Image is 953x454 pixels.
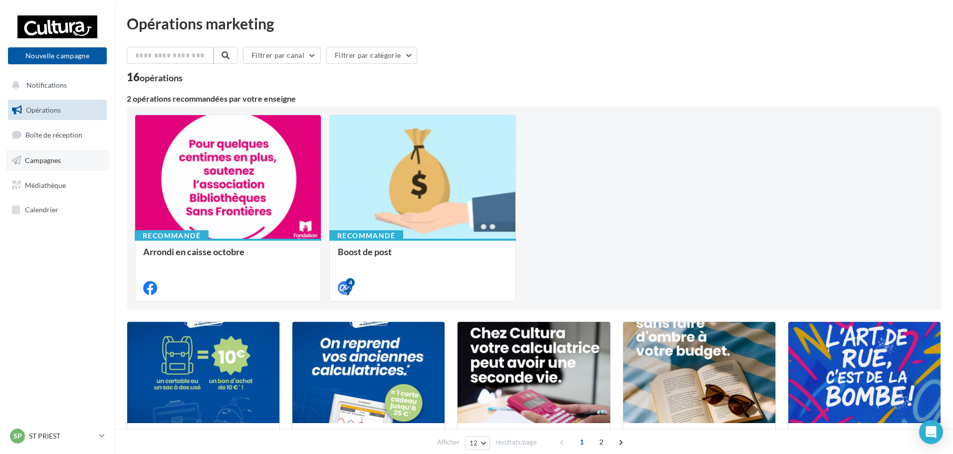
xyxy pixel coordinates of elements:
div: 16 [127,72,183,83]
span: Afficher [437,438,460,447]
button: Filtrer par catégorie [326,47,417,64]
button: Filtrer par canal [243,47,321,64]
p: ST PRIEST [29,431,95,441]
span: SP [13,431,22,441]
span: résultats/page [495,438,537,447]
div: Opérations marketing [127,16,941,31]
span: Médiathèque [25,180,66,189]
a: SP ST PRIEST [8,427,107,446]
span: Campagnes [25,156,61,164]
a: Opérations [6,100,109,121]
span: Opérations [26,106,61,114]
button: 12 [465,436,490,450]
div: opérations [140,73,183,82]
a: Boîte de réception [6,124,109,146]
span: Calendrier [25,205,58,214]
div: 2 opérations recommandées par votre enseigne [127,95,941,103]
div: Recommandé [135,230,209,241]
button: Nouvelle campagne [8,47,107,64]
div: 4 [346,278,355,287]
span: 2 [593,434,609,450]
a: Campagnes [6,150,109,171]
div: Boost de post [338,247,507,267]
span: 1 [574,434,590,450]
button: Notifications [6,75,105,96]
span: Notifications [26,81,67,89]
span: Boîte de réception [25,131,82,139]
a: Médiathèque [6,175,109,196]
div: Open Intercom Messenger [919,420,943,444]
a: Calendrier [6,199,109,220]
div: Arrondi en caisse octobre [143,247,313,267]
div: Recommandé [329,230,403,241]
span: 12 [470,439,478,447]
